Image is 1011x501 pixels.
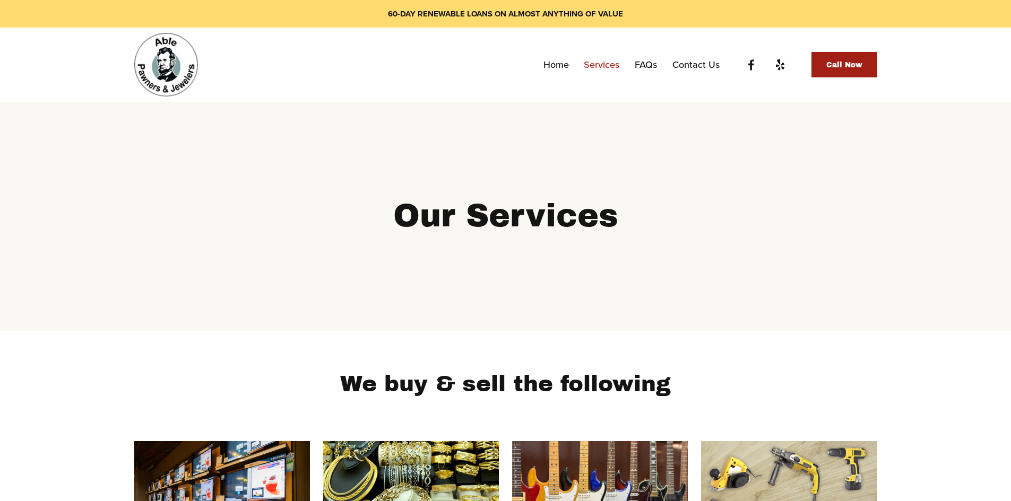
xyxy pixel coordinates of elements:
strong: 60-DAY RENEWABLE LOANS ON ALMOST ANYTHING OF VALUE [388,8,623,20]
a: Contact Us [672,55,720,74]
p: We buy & sell the following [134,364,877,405]
img: Able Pawn Shop [134,33,198,96]
a: Facebook [745,58,758,72]
a: Home [543,55,569,74]
a: Call Now [811,52,877,77]
h1: Our Services [227,197,784,236]
a: Yelp [773,58,787,72]
a: Services [584,55,619,74]
a: FAQs [635,55,657,74]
